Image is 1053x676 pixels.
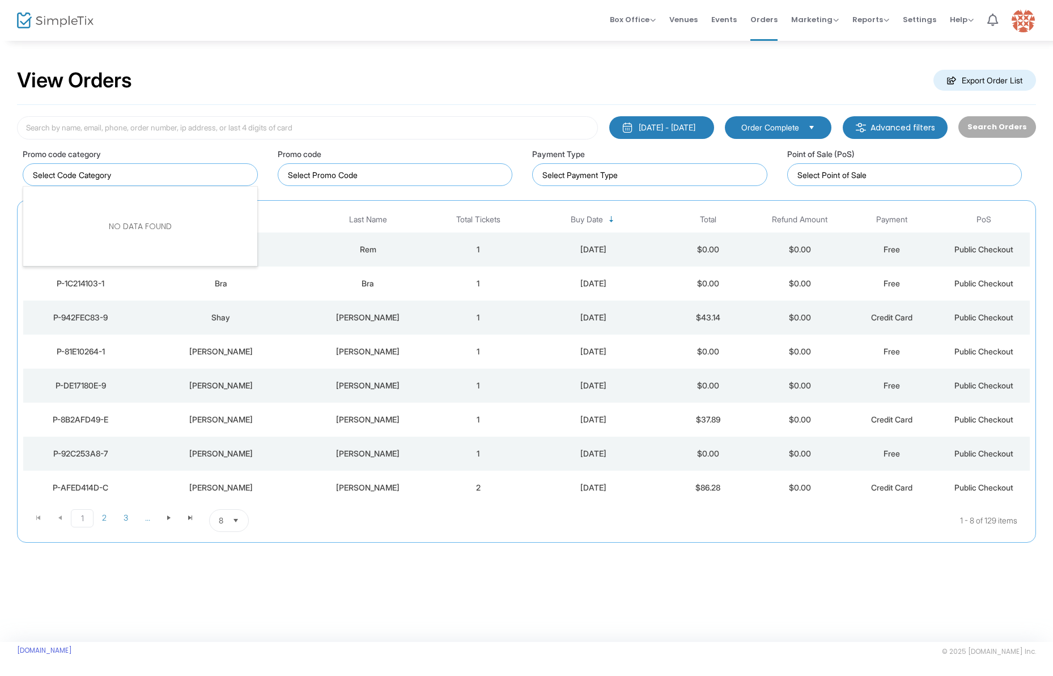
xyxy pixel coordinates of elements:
[141,414,301,425] div: Cristian
[884,244,900,254] span: Free
[17,116,598,140] input: Search by name, email, phone, order number, ip address, or last 4 digits of card
[933,70,1036,91] m-button: Export Order List
[622,122,633,133] img: monthly
[432,206,524,233] th: Total Tickets
[852,14,889,25] span: Reports
[137,509,158,526] span: Page 4
[754,369,846,403] td: $0.00
[219,515,223,526] span: 8
[33,169,252,181] input: NO DATA FOUND
[141,312,301,323] div: Shay
[141,482,301,493] div: Dane
[871,483,912,492] span: Credit Card
[884,449,900,458] span: Free
[278,148,321,160] label: Promo code
[754,335,846,369] td: $0.00
[754,233,846,267] td: $0.00
[432,437,524,471] td: 1
[797,169,1017,181] input: Select Point of Sale
[26,346,135,357] div: P-81E10264-1
[976,215,991,225] span: PoS
[527,380,659,391] div: 9/18/2025
[754,437,846,471] td: $0.00
[954,244,1013,254] span: Public Checkout
[669,5,698,34] span: Venues
[662,369,754,403] td: $0.00
[432,403,524,437] td: 1
[855,122,867,133] img: filter
[349,215,387,225] span: Last Name
[942,647,1036,656] span: © 2025 [DOMAIN_NAME] Inc.
[662,206,754,233] th: Total
[527,448,659,459] div: 9/17/2025
[527,244,659,255] div: 9/18/2025
[180,509,201,526] span: Go to the last page
[432,369,524,403] td: 1
[141,448,301,459] div: Luis Felipe
[94,509,115,526] span: Page 2
[307,278,430,289] div: Bra
[954,312,1013,322] span: Public Checkout
[954,415,1013,424] span: Public Checkout
[307,482,430,493] div: Joseph
[23,206,1030,505] div: Data table
[662,403,754,437] td: $37.89
[804,121,820,134] button: Select
[186,513,195,522] span: Go to the last page
[26,380,135,391] div: P-DE17180E-9
[432,335,524,369] td: 1
[876,215,907,225] span: Payment
[610,14,656,25] span: Box Office
[662,437,754,471] td: $0.00
[954,483,1013,492] span: Public Checkout
[639,122,695,133] div: [DATE] - [DATE]
[307,448,430,459] div: Córdova Martínez
[787,148,855,160] label: Point of Sale (PoS)
[741,122,799,133] span: Order Complete
[950,14,974,25] span: Help
[750,5,778,34] span: Orders
[141,346,301,357] div: Brian
[17,68,132,93] h2: View Orders
[432,301,524,335] td: 1
[307,346,430,357] div: Sebastian
[754,206,846,233] th: Refund Amount
[791,14,839,25] span: Marketing
[542,169,762,181] input: Select Payment Type
[754,471,846,505] td: $0.00
[754,267,846,301] td: $0.00
[158,509,180,526] span: Go to the next page
[527,346,659,357] div: 9/18/2025
[307,312,430,323] div: Assaraf
[362,509,1017,532] kendo-pager-info: 1 - 8 of 129 items
[954,381,1013,390] span: Public Checkout
[26,312,135,323] div: P-942FEC83-9
[115,509,137,526] span: Page 3
[17,646,72,655] a: [DOMAIN_NAME]
[662,301,754,335] td: $43.14
[26,482,135,493] div: P-AFED414D-C
[843,116,948,139] m-button: Advanced filters
[662,267,754,301] td: $0.00
[26,414,135,425] div: P-8B2AFD49-E
[527,278,659,289] div: 9/18/2025
[662,471,754,505] td: $86.28
[609,116,714,139] button: [DATE] - [DATE]
[571,215,603,225] span: Buy Date
[754,301,846,335] td: $0.00
[26,278,135,289] div: P-1C214103-1
[228,510,244,531] button: Select
[109,221,172,232] div: NO DATA FOUND
[662,335,754,369] td: $0.00
[527,312,659,323] div: 9/18/2025
[662,233,754,267] td: $0.00
[754,403,846,437] td: $0.00
[432,233,524,267] td: 1
[141,380,301,391] div: Kevin
[871,312,912,322] span: Credit Card
[954,347,1013,356] span: Public Checkout
[527,414,659,425] div: 9/18/2025
[432,267,524,301] td: 1
[288,169,507,181] input: Select Promo Code
[884,278,900,288] span: Free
